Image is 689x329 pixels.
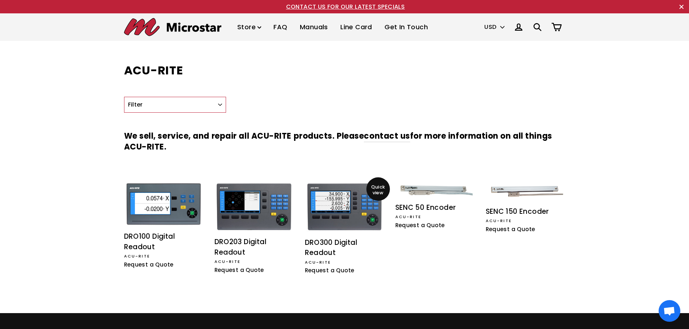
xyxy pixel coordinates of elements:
div: ACU-RITE [124,253,204,260]
a: Manuals [294,17,333,38]
a: Get In Touch [379,17,433,38]
img: DRO100 Digital Readout [126,183,201,226]
img: Microstar Electronics [124,18,221,36]
div: Open chat [659,300,680,322]
h1: ACU-RITE [124,62,565,79]
a: SENC 150 Encoder SENC 150 Encoder ACU-RITE Request a Quote [486,183,565,235]
div: DRO100 Digital Readout [124,231,204,252]
a: DRO300 Digital Readout DRO300 Digital Readout ACU-RITE Request a Quote [305,183,384,277]
span: Request a Quote [305,267,354,274]
a: FAQ [268,17,293,38]
div: SENC 150 Encoder [486,207,565,217]
a: contact us [364,130,410,142]
img: DRO300 Digital Readout [307,183,382,231]
img: SENC 150 Encoder [488,183,563,202]
span: Quick view [366,185,390,196]
span: Request a Quote [214,266,264,274]
div: DRO300 Digital Readout [305,238,384,258]
img: SENC 50 Encoder [397,183,473,198]
a: SENC 50 Encoder SENC 50 Encoder ACU-RITE Request a Quote [395,183,475,231]
div: ACU-RITE [305,259,384,266]
div: ACU-RITE [486,218,565,224]
span: Request a Quote [395,221,445,229]
h3: We sell, service, and repair all ACU-RITE products. Please for more information on all things ACU... [124,120,565,164]
a: DRO100 Digital Readout DRO100 Digital Readout ACU-RITE Request a Quote [124,183,204,271]
img: DRO203 Digital Readout [216,183,292,231]
div: SENC 50 Encoder [395,203,475,213]
span: Request a Quote [124,261,174,268]
a: Store [232,17,267,38]
ul: Primary [232,17,433,38]
div: DRO203 Digital Readout [214,237,294,257]
div: ACU-RITE [214,259,294,265]
span: Request a Quote [486,225,535,233]
a: Line Card [335,17,378,38]
div: ACU-RITE [395,214,475,220]
a: CONTACT US FOR OUR LATEST SPECIALS [286,3,405,11]
a: DRO203 Digital Readout DRO203 Digital Readout ACU-RITE Request a Quote [214,183,294,276]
